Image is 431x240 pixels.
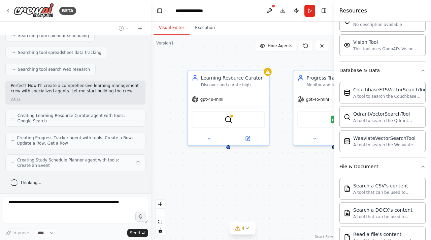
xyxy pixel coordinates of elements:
div: This tool uses OpenAI's Vision API to describe the contents of an image. [353,46,421,52]
span: Searching tool spreadsheet data tracking [18,50,101,55]
div: Database & Data [339,67,380,74]
span: gpt-4o-mini [306,97,329,102]
img: CSVSearchTool [344,185,351,192]
span: Creating Learning Resource Curator agent with tools: Google Search [18,113,140,124]
span: Searching tool calendar scheduling [18,33,89,38]
div: Search a DOCX's content [353,207,421,213]
div: CouchbaseFTSVectorSearchTool [353,86,428,93]
span: Hide Agents [268,43,292,49]
h4: Resources [339,7,367,15]
a: React Flow attribution [315,235,333,239]
div: No description available [353,22,411,27]
span: Send [130,230,140,236]
button: Switch to previous chat [116,24,132,32]
div: Read a file's content [353,231,421,238]
nav: breadcrumb [175,7,210,14]
button: toggle interactivity [156,226,165,235]
button: Send [127,229,148,237]
div: WeaviateVectorSearchTool [353,135,421,142]
span: Improve [12,230,29,236]
textarea: To enrich screen reader interactions, please activate Accessibility in Grammarly extension settings [3,197,148,223]
div: A tool to search the Couchbase database for relevant information on internal documents. [353,94,428,99]
button: Execution [190,21,220,35]
div: A tool to search the Weaviate database for relevant information on internal documents. [353,142,421,148]
div: Discover and curate high-quality, personalized learning resources for {subject} based on {learnin... [201,83,265,88]
button: Hide right sidebar [319,6,329,16]
button: zoom in [156,200,165,209]
div: Learning Resource CuratorDiscover and curate high-quality, personalized learning resources for {s... [187,70,270,146]
button: Click to speak your automation idea [135,212,145,222]
div: Progress Tracker [307,74,371,81]
div: Vision Tool [353,39,421,46]
button: 4 [230,222,256,235]
img: CouchbaseFTSVectorSearchTool [344,89,351,96]
div: File & Document [339,163,378,170]
button: Hide Agents [256,40,296,51]
img: QdrantVectorSearchTool [344,114,351,120]
span: Creating Progress Tracker agent with tools: Create a Row, Update a Row, Get a Row [17,135,140,146]
div: A tool that can be used to semantic search a query from a DOCX's content. [353,214,421,219]
div: Progress TrackerMonitor and track learning progress for {subject}, recording completed modules, t... [293,70,375,146]
div: BETA [59,7,76,15]
img: VisionTool [344,42,351,49]
div: Database & Data [339,79,426,157]
div: QdrantVectorSearchTool [353,111,421,117]
button: Open in side panel [229,135,266,143]
button: Improve [3,229,32,237]
img: SerplyWebSearchTool [224,116,232,124]
img: Logo [13,3,54,18]
span: Searching tool search web research [18,67,90,72]
button: Database & Data [339,62,426,79]
div: Search a CSV's content [353,182,421,189]
div: 23:32 [11,97,140,102]
button: fit view [156,217,165,226]
div: Learning Resource Curator [201,74,265,81]
div: Version 1 [156,40,174,46]
span: Creating Study Schedule Planner agent with tools: Create an Event [17,157,132,168]
div: A tool that can be used to semantic search a query from a CSV's content. [353,190,421,195]
button: Start a new chat [135,24,145,32]
img: DOCXSearchTool [344,210,351,216]
div: React Flow controls [156,200,165,235]
span: gpt-4o-mini [200,97,223,102]
span: 4 [242,225,245,232]
button: Hide left sidebar [155,6,164,16]
button: File & Document [339,158,426,175]
img: WeaviateVectorSearchTool [344,138,351,145]
button: Visual Editor [154,21,190,35]
p: Perfect! Now I'll create a comprehensive learning management crew with specialized agents. Let me... [11,83,140,94]
button: zoom out [156,209,165,217]
div: A tool to search the Qdrant database for relevant information on internal documents. [353,118,421,123]
img: Google Sheets [330,116,338,124]
span: Thinking... [20,180,41,185]
div: Monitor and track learning progress for {subject}, recording completed modules, time spent studyi... [307,83,371,88]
